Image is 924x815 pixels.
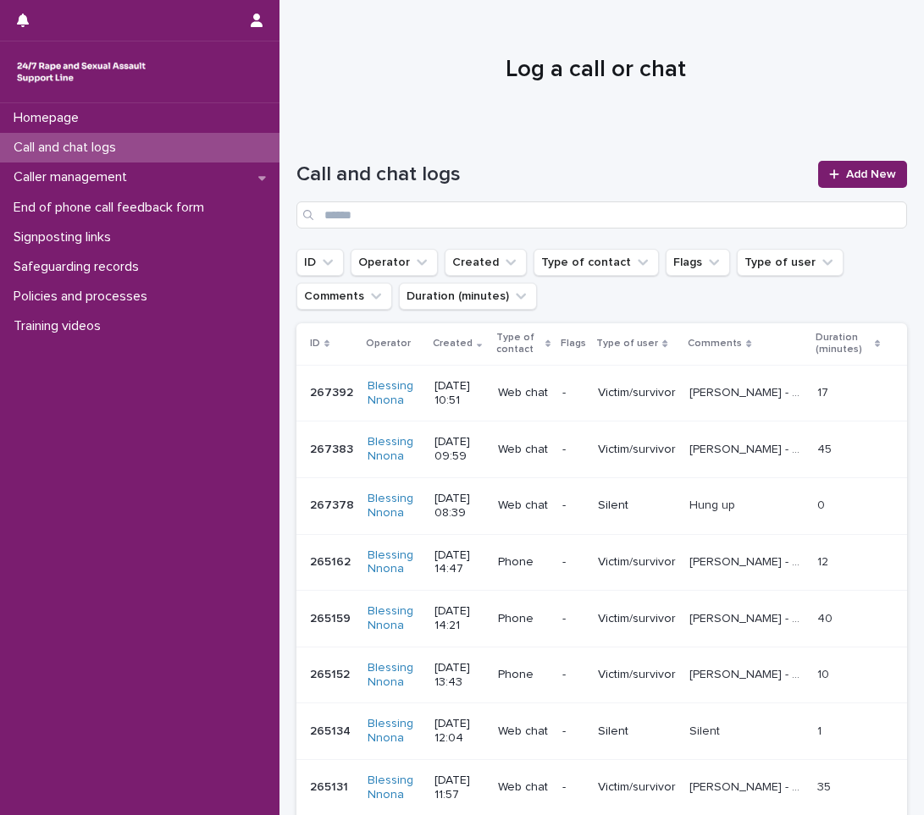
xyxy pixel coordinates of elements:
p: Duration (minutes) [816,328,871,360]
button: Type of user [737,249,844,276]
p: Kevin - Mentioned cousin, experienced SV, explored feelings, provided emotional support. [689,664,807,682]
a: Blessing Nnona [368,435,421,464]
button: Operator [351,249,438,276]
p: Oliver - Experienced SV, explored feelings, provided emotional support, empowered, explored optio... [689,608,807,626]
p: - [562,498,584,513]
tr: 267383267383 Blessing Nnona [DATE] 09:59Web chat-Victim/survivor[PERSON_NAME] - Experienced SV, e... [296,421,907,478]
p: 267383 [310,439,357,457]
tr: 265152265152 Blessing Nnona [DATE] 13:43Phone-Victim/survivor[PERSON_NAME] - Mentioned cousin, ex... [296,647,907,703]
p: Caller management [7,169,141,185]
p: 45 [817,439,835,457]
img: rhQMoQhaT3yELyF149Cw [14,55,149,89]
p: 265162 [310,552,354,570]
button: Created [445,249,527,276]
a: Blessing Nnona [368,661,421,690]
span: Add New [846,168,896,180]
a: Blessing Nnona [368,604,421,633]
p: - [562,724,584,739]
tr: 265159265159 Blessing Nnona [DATE] 14:21Phone-Victim/survivor[PERSON_NAME] - Experienced SV, expl... [296,591,907,647]
p: Web chat [498,498,549,513]
p: Web chat [498,724,549,739]
button: Comments [296,283,392,310]
input: Search [296,201,907,229]
p: Comments [688,334,742,353]
p: Kristy - Experienced SV, explored feelings, provided emotional support, empowered, explored optio... [689,439,807,457]
p: Silent [689,721,723,739]
p: - [562,555,584,570]
p: Web chat [498,386,549,400]
p: [DATE] 13:43 [434,661,485,690]
p: 10 [817,664,833,682]
p: Web chat [498,780,549,795]
p: Phone [498,555,549,570]
p: Victim/survivor [598,386,676,400]
p: 265134 [310,721,354,739]
button: ID [296,249,344,276]
p: [DATE] 09:59 [434,435,485,464]
tr: 267378267378 Blessing Nnona [DATE] 08:39Web chat-SilentHung upHung up 00 [296,477,907,534]
p: Type of contact [496,328,541,360]
h1: Call and chat logs [296,162,808,187]
p: Hung up [689,495,739,513]
p: - [562,668,584,682]
p: 12 [817,552,832,570]
p: Victim/survivor [598,780,676,795]
p: [DATE] 11:57 [434,774,485,802]
p: ID [310,334,320,353]
p: Victim/survivor [598,443,676,457]
p: Victim/survivor [598,668,676,682]
p: Web chat [498,443,549,457]
p: 1 [817,721,825,739]
button: Type of contact [534,249,659,276]
a: Blessing Nnona [368,717,421,746]
a: Add New [818,161,907,188]
p: Training videos [7,318,114,334]
p: Phone [498,612,549,626]
button: Flags [666,249,730,276]
p: Victim/survivor [598,612,676,626]
p: Operator [366,334,411,353]
p: [DATE] 08:39 [434,492,485,520]
p: Flags [561,334,586,353]
p: [DATE] 12:04 [434,717,485,746]
p: 265131 [310,777,351,795]
tr: 267392267392 Blessing Nnona [DATE] 10:51Web chat-Victim/survivor[PERSON_NAME] - Experienced SV, e... [296,365,907,421]
p: Signposting links [7,229,124,245]
p: 40 [817,608,836,626]
p: Homepage [7,110,92,126]
p: Silent [598,724,676,739]
a: Blessing Nnona [368,379,421,408]
p: [DATE] 14:47 [434,548,485,577]
p: Safeguarding records [7,259,152,275]
p: Hannah - Experienced SV, explored feelings, provided emotional support, empowered, explored options. [689,552,807,570]
p: - [562,612,584,626]
a: Blessing Nnona [368,774,421,802]
p: Ann - Experienced SV, explored feelings, provided emotional support, empowered, explored options.... [689,777,807,795]
h1: Log a call or chat [296,56,894,85]
p: 265159 [310,608,354,626]
tr: 265162265162 Blessing Nnona [DATE] 14:47Phone-Victim/survivor[PERSON_NAME] - Experienced SV, expl... [296,534,907,591]
p: [DATE] 10:51 [434,379,485,408]
p: - [562,386,584,400]
p: Phone [498,668,549,682]
p: 267392 [310,383,357,400]
p: Type of user [596,334,658,353]
p: - [562,780,584,795]
p: Victim/survivor [598,555,676,570]
p: Created [433,334,473,353]
p: Silent [598,498,676,513]
p: 265152 [310,664,353,682]
button: Duration (minutes) [399,283,537,310]
p: - [562,443,584,457]
p: Fay - Experienced SV, explored feelings, provided emotional support, empowered, mentioned explori... [689,383,807,400]
p: 35 [817,777,834,795]
a: Blessing Nnona [368,492,421,520]
tr: 265134265134 Blessing Nnona [DATE] 12:04Web chat-SilentSilentSilent 11 [296,703,907,760]
p: 267378 [310,495,357,513]
p: End of phone call feedback form [7,200,218,216]
p: [DATE] 14:21 [434,604,485,633]
p: Call and chat logs [7,140,130,156]
a: Blessing Nnona [368,548,421,577]
p: 17 [817,383,832,400]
